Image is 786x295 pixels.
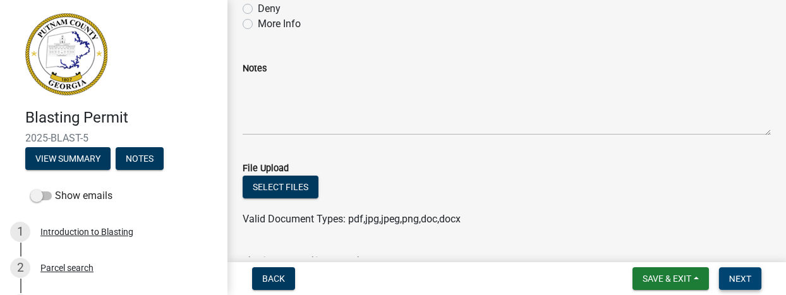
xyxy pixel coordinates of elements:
button: View Summary [25,147,111,170]
h4: Blasting Permit [25,109,217,127]
label: Deny [258,1,281,16]
button: Select files [243,176,318,198]
span: Valid Document Types: pdf,jpg,jpeg,png,doc,docx [243,213,461,225]
label: File Upload [243,164,289,173]
img: Putnam County, Georgia [25,13,107,95]
wm-modal-confirm: Notes [116,154,164,164]
button: Save & Exit [632,267,709,290]
span: 2025-BLAST-5 [25,132,202,144]
span: Save & Exit [643,274,691,284]
button: Next [719,267,761,290]
label: More Info [258,16,301,32]
button: Back [252,267,295,290]
label: Show emails [30,188,112,203]
div: 2 [10,258,30,278]
div: Parcel search [40,263,94,272]
label: Notes [243,64,267,73]
div: Introduction to Blasting [40,227,133,236]
span: Next [729,274,751,284]
wm-modal-confirm: Summary [25,154,111,164]
div: 1 [10,222,30,242]
button: Notes [116,147,164,170]
span: Back [262,274,285,284]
